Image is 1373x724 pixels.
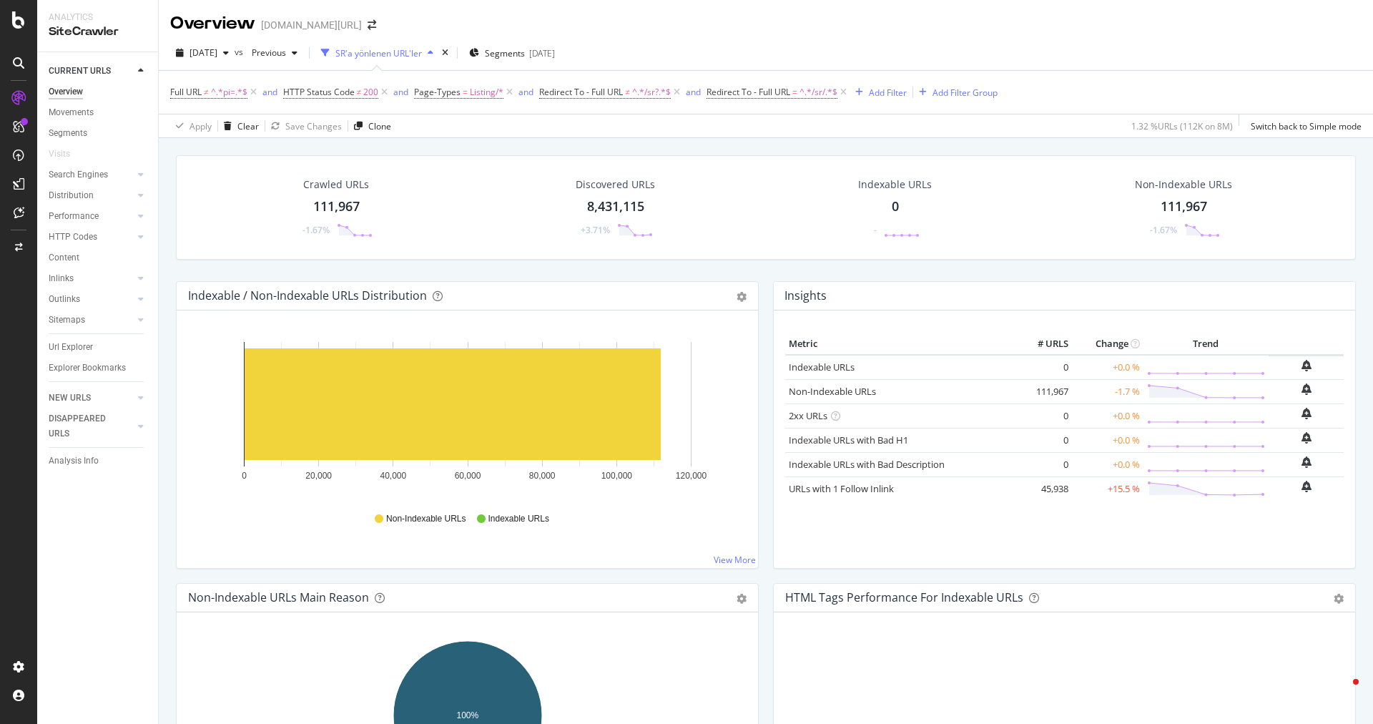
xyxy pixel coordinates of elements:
[850,84,907,101] button: Add Filter
[799,82,837,102] span: ^.*/sr/.*$
[170,41,235,64] button: [DATE]
[218,114,259,137] button: Clear
[262,86,277,98] div: and
[1245,114,1362,137] button: Switch back to Simple mode
[858,177,932,192] div: Indexable URLs
[49,361,126,376] div: Explorer Bookmarks
[1015,428,1072,452] td: 0
[242,471,247,481] text: 0
[1150,224,1177,236] div: -1.67%
[488,513,549,525] span: Indexable URLs
[1301,456,1312,468] div: bell-plus
[49,391,91,406] div: NEW URLS
[485,47,525,59] span: Segments
[789,361,855,373] a: Indexable URLs
[49,292,80,307] div: Outlinks
[393,86,408,98] div: and
[1301,432,1312,444] div: bell-plus
[190,120,212,132] div: Apply
[188,288,427,303] div: Indexable / Non-Indexable URLs Distribution
[1015,333,1072,355] th: # URLS
[1135,177,1232,192] div: Non-Indexable URLs
[49,188,94,203] div: Distribution
[49,147,70,162] div: Visits
[1015,379,1072,403] td: 111,967
[1334,594,1344,604] div: gear
[737,292,747,302] div: gear
[49,230,97,245] div: HTTP Codes
[414,86,461,98] span: Page-Types
[1072,403,1143,428] td: +0.0 %
[1015,476,1072,501] td: 45,938
[49,105,94,120] div: Movements
[348,114,391,137] button: Clone
[737,594,747,604] div: gear
[49,391,134,406] a: NEW URLS
[1072,428,1143,452] td: +0.0 %
[237,120,259,132] div: Clear
[1015,403,1072,428] td: 0
[463,86,468,98] span: =
[188,590,369,605] div: Non-Indexable URLs Main Reason
[49,147,84,162] a: Visits
[1072,355,1143,380] td: +0.0 %
[1143,333,1269,355] th: Trend
[784,286,827,305] h4: Insights
[1301,408,1312,419] div: bell-plus
[335,47,422,59] div: SR'a yönlenen URL'ler
[49,209,99,224] div: Performance
[262,85,277,99] button: and
[303,177,369,192] div: Crawled URLs
[1015,355,1072,380] td: 0
[874,224,877,236] div: -
[539,86,623,98] span: Redirect To - Full URL
[49,313,134,328] a: Sitemaps
[1072,452,1143,476] td: +0.0 %
[363,82,378,102] span: 200
[49,271,134,286] a: Inlinks
[529,471,556,481] text: 80,000
[49,340,93,355] div: Url Explorer
[49,167,134,182] a: Search Engines
[170,114,212,137] button: Apply
[190,47,217,59] span: 2025 Sep. 19th
[707,86,790,98] span: Redirect To - Full URL
[587,197,644,216] div: 8,431,115
[204,86,209,98] span: ≠
[246,47,286,59] span: Previous
[170,86,202,98] span: Full URL
[313,197,360,216] div: 111,967
[305,471,332,481] text: 20,000
[49,84,83,99] div: Overview
[49,126,87,141] div: Segments
[357,86,362,98] span: ≠
[393,85,408,99] button: and
[1131,120,1233,132] div: 1.32 % URLs ( 112K on 8M )
[49,340,148,355] a: Url Explorer
[686,85,701,99] button: and
[49,24,147,40] div: SiteCrawler
[789,434,908,446] a: Indexable URLs with Bad H1
[49,209,134,224] a: Performance
[49,105,148,120] a: Movements
[302,224,330,236] div: -1.67%
[1015,452,1072,476] td: 0
[518,86,533,98] div: and
[49,84,148,99] a: Overview
[789,409,827,422] a: 2xx URLs
[789,482,894,495] a: URLs with 1 Follow Inlink
[386,513,466,525] span: Non-Indexable URLs
[455,471,481,481] text: 60,000
[714,554,756,566] a: View More
[49,188,134,203] a: Distribution
[49,126,148,141] a: Segments
[913,84,998,101] button: Add Filter Group
[625,86,630,98] span: ≠
[368,120,391,132] div: Clone
[49,361,148,376] a: Explorer Bookmarks
[1301,360,1312,371] div: bell-plus
[261,18,362,32] div: [DOMAIN_NAME][URL]
[785,590,1023,605] div: HTML Tags Performance for Indexable URLs
[457,710,479,720] text: 100%
[283,86,355,98] span: HTTP Status Code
